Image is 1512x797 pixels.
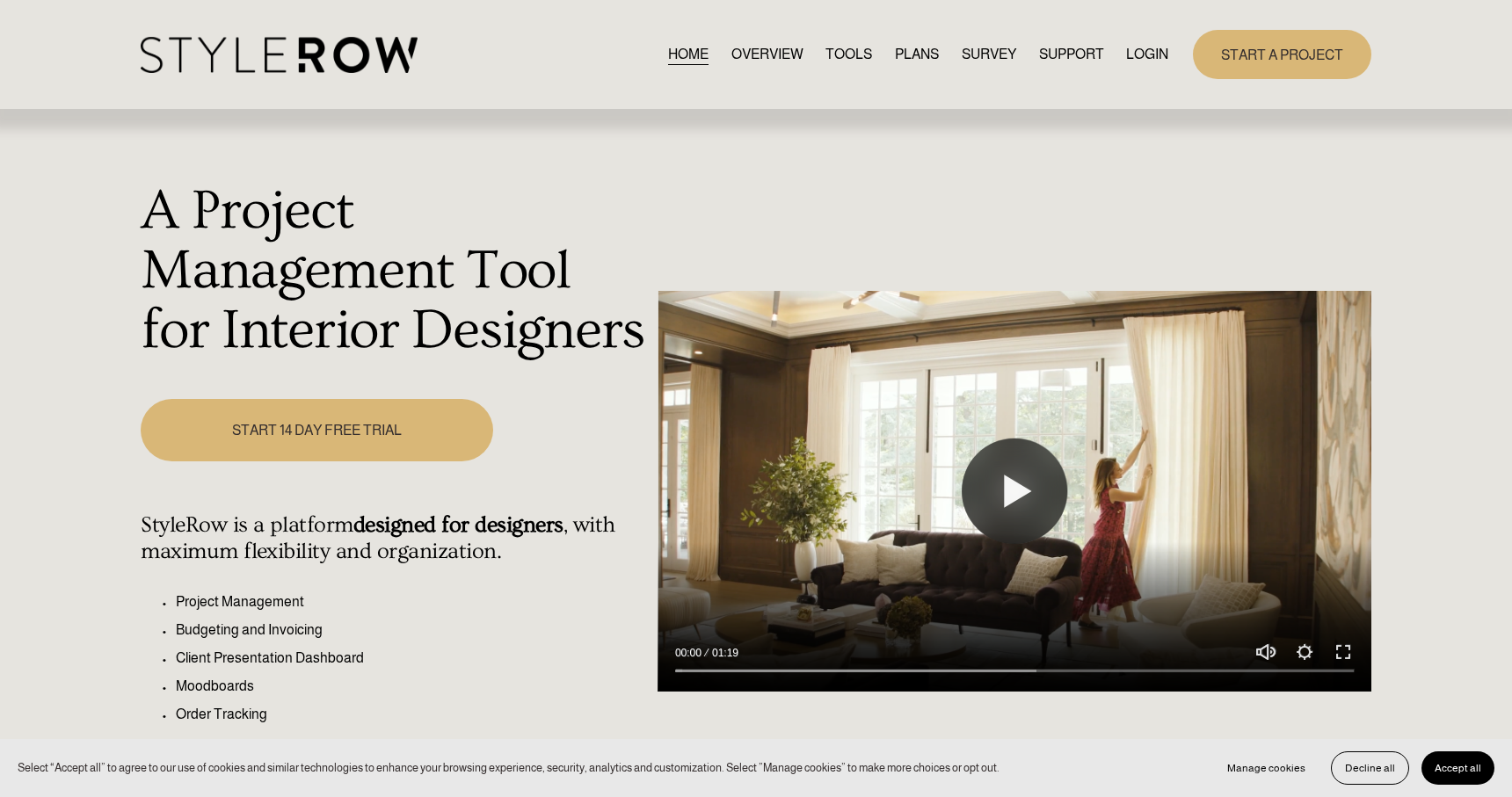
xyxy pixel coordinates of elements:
h1: A Project Management Tool for Interior Designers [141,182,648,360]
p: Budgeting and Invoicing [176,619,648,641]
span: Accept all [1435,762,1481,774]
div: Duration [706,644,743,662]
p: Moodboards [176,676,648,697]
button: Play [962,438,1067,544]
a: START 14 DAY FREE TRIAL [141,399,492,461]
a: LOGIN [1126,42,1168,66]
a: START A PROJECT [1193,30,1371,78]
a: TOOLS [825,42,872,66]
button: Accept all [1421,751,1494,785]
button: Manage cookies [1214,751,1319,785]
p: Select “Accept all” to agree to our use of cookies and similar technologies to enhance your brows... [18,759,1000,776]
span: Manage cookies [1227,762,1305,774]
a: SURVEY [962,42,1016,66]
strong: designed for designers [353,512,563,538]
p: Client Presentation Dashboard [176,648,648,669]
input: Seek [675,665,1354,677]
button: Decline all [1331,751,1409,785]
img: StyleRow [141,37,418,73]
h4: StyleRow is a platform , with maximum flexibility and organization. [141,512,648,565]
a: folder dropdown [1039,42,1104,66]
p: Order Tracking [176,704,648,725]
a: PLANS [895,42,939,66]
a: OVERVIEW [731,42,803,66]
span: SUPPORT [1039,44,1104,65]
a: HOME [668,42,709,66]
div: Current time [675,644,706,662]
span: Decline all [1345,762,1395,774]
p: Project Management [176,591,648,612]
